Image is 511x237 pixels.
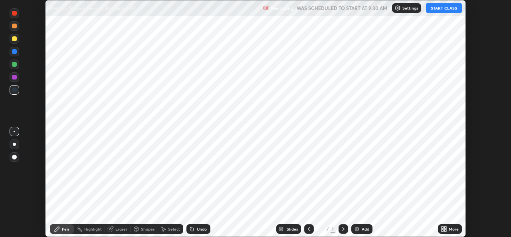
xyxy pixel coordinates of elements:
p: Settings [402,6,418,10]
div: Add [362,227,369,231]
div: Highlight [84,227,102,231]
img: class-settings-icons [394,5,401,11]
p: Periodic Table & Periodic Properties-07 [50,5,136,11]
div: Pen [62,227,69,231]
p: Recording [271,5,293,11]
div: More [449,227,459,231]
h5: WAS SCHEDULED TO START AT 9:30 AM [297,4,387,12]
div: 1 [317,227,325,231]
div: Select [168,227,180,231]
img: recording.375f2c34.svg [263,5,269,11]
div: / [327,227,329,231]
img: add-slide-button [354,226,360,232]
div: Eraser [115,227,127,231]
div: Slides [287,227,298,231]
div: Shapes [141,227,154,231]
div: Undo [197,227,207,231]
button: START CLASS [426,3,462,13]
div: 1 [331,225,335,233]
